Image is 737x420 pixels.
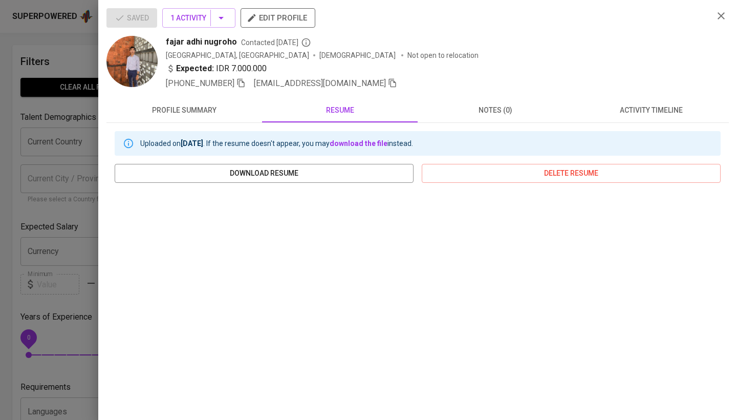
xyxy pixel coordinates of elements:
a: edit profile [241,13,315,22]
a: download the file [330,139,387,148]
span: [EMAIL_ADDRESS][DOMAIN_NAME] [254,78,386,88]
span: resume [268,104,411,117]
span: delete resume [430,167,712,180]
svg: By Batam recruiter [301,37,311,48]
span: profile summary [113,104,256,117]
button: delete resume [422,164,721,183]
p: Not open to relocation [407,50,479,60]
img: 6cd1e0f100445dd652a1b5fe9e98de74.jpg [106,36,158,87]
button: 1 Activity [162,8,235,28]
div: IDR 7.000.000 [166,62,267,75]
div: [GEOGRAPHIC_DATA], [GEOGRAPHIC_DATA] [166,50,309,60]
span: 1 Activity [170,12,227,25]
div: Uploaded on . If the resume doesn't appear, you may instead. [140,134,413,153]
span: activity timeline [579,104,723,117]
b: [DATE] [181,139,203,148]
span: edit profile [249,11,307,25]
span: Contacted [DATE] [241,37,311,48]
button: edit profile [241,8,315,28]
span: [PHONE_NUMBER] [166,78,234,88]
button: download resume [115,164,414,183]
b: Expected: [176,62,214,75]
span: [DEMOGRAPHIC_DATA] [319,50,397,60]
span: download resume [123,167,405,180]
span: fajar adhi nugroho [166,36,237,48]
span: notes (0) [424,104,567,117]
